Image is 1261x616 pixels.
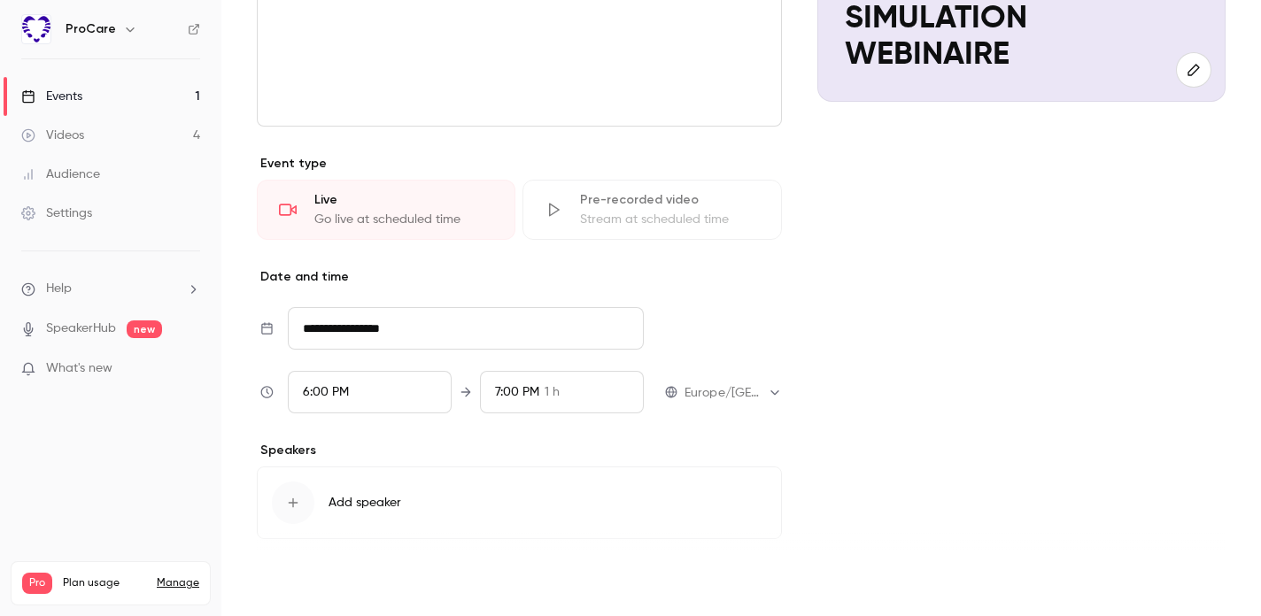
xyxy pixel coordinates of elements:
div: Pre-recorded video [580,191,759,209]
div: Settings [21,204,92,222]
div: To [480,371,644,413]
button: Save [257,566,321,602]
a: SpeakerHub [46,320,116,338]
span: Help [46,280,72,298]
span: 1 h [545,383,560,402]
li: help-dropdown-opener [21,280,200,298]
div: Live [314,191,493,209]
div: Pre-recorded videoStream at scheduled time [522,180,781,240]
img: ProCare [22,15,50,43]
div: Videos [21,127,84,144]
span: Plan usage [63,576,146,590]
span: What's new [46,359,112,378]
span: Pro [22,573,52,594]
span: new [127,320,162,338]
span: 6:00 PM [303,386,349,398]
div: From [288,371,452,413]
p: Speakers [257,442,782,459]
span: Add speaker [329,494,401,512]
p: Date and time [257,268,782,286]
div: Go live at scheduled time [314,211,493,228]
div: Europe/[GEOGRAPHIC_DATA] [685,384,782,402]
button: Add speaker [257,466,782,539]
div: Audience [21,166,100,183]
span: 7:00 PM [495,386,539,398]
div: Events [21,88,82,105]
div: Stream at scheduled time [580,211,759,228]
div: LiveGo live at scheduled time [257,180,515,240]
p: SIMULATION WEBINAIRE [845,1,1198,75]
h6: ProCare [66,20,116,38]
p: Event type [257,155,782,173]
input: Tue, Feb 17, 2026 [288,307,644,350]
a: Manage [157,576,199,590]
